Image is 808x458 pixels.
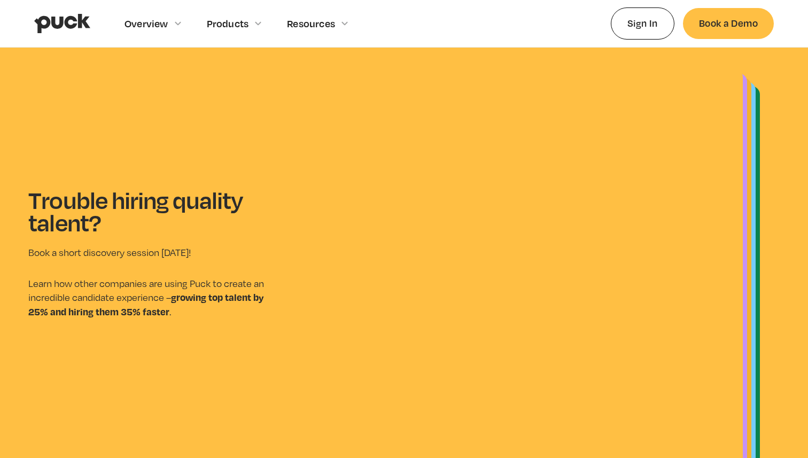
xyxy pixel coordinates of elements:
h1: Trouble hiring quality talent? [28,189,263,233]
p: Learn how other companies are using Puck to create an incredible candidate experience – . [28,277,268,319]
a: Sign In [611,7,674,39]
strong: growing top talent by 25% and hiring them 35% faster [28,290,263,318]
div: Resources [287,18,335,29]
a: Book a Demo [683,8,774,38]
p: Book a short discovery session [DATE]! [28,246,268,260]
div: Overview [125,18,168,29]
div: Products [207,18,249,29]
